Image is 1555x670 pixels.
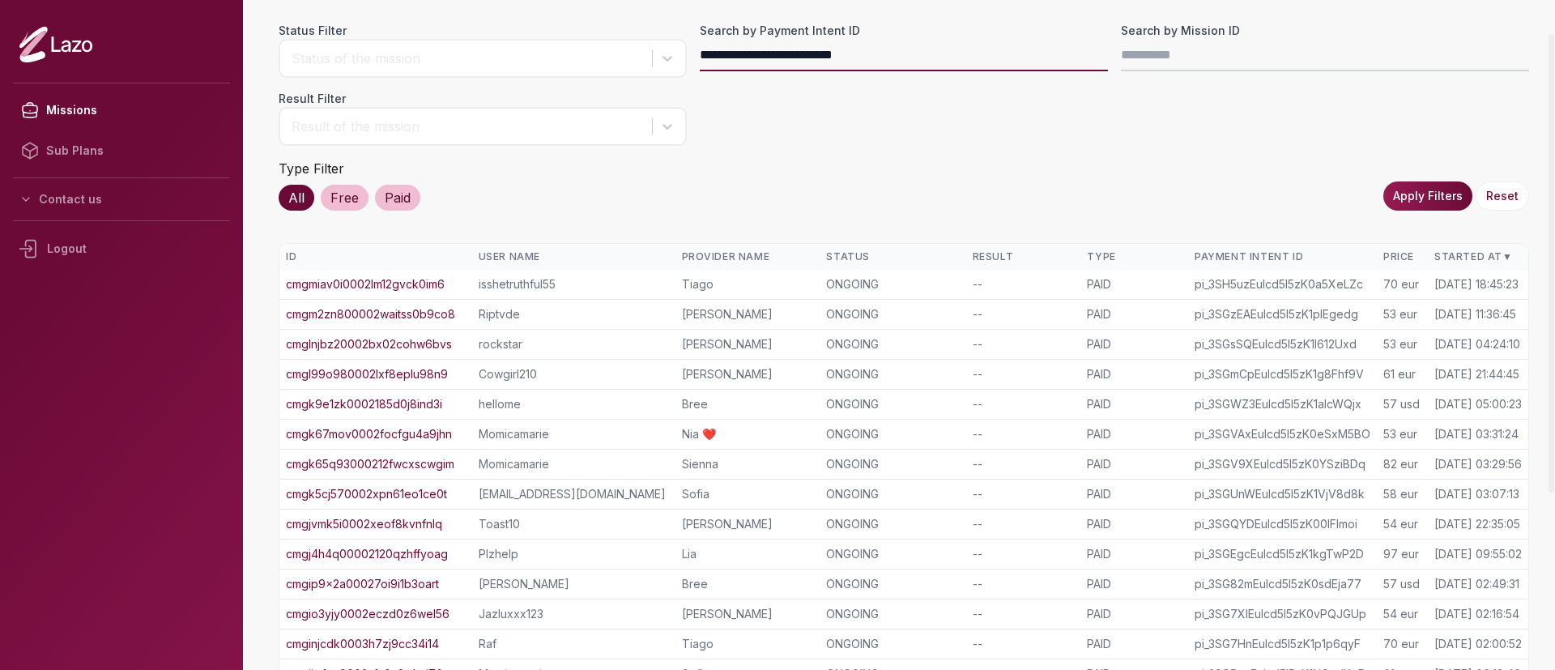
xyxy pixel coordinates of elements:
div: [DATE] 11:36:45 [1434,306,1516,322]
div: PAID [1087,606,1182,622]
div: 54 eur [1383,516,1421,532]
div: pi_3SG7XIEulcd5I5zK0vPQJGUp [1195,606,1370,622]
div: [PERSON_NAME] [682,516,814,532]
button: Apply Filters [1383,181,1472,211]
div: -- [973,606,1075,622]
div: -- [973,336,1075,352]
div: -- [973,486,1075,502]
div: Bree [682,396,814,412]
label: Search by Mission ID [1121,23,1529,39]
a: cmgk67mov0002focfgu4a9jhn [286,426,452,442]
a: cmgio3yjy0002eczd0z6wel56 [286,606,449,622]
div: 57 usd [1383,396,1421,412]
div: pi_3SG82mEulcd5I5zK0sdEja77 [1195,576,1370,592]
button: Reset [1476,181,1529,211]
div: [EMAIL_ADDRESS][DOMAIN_NAME] [479,486,669,502]
div: -- [973,276,1075,292]
div: pi_3SGVAxEulcd5I5zK0eSxM5BO [1195,426,1370,442]
div: PAID [1087,546,1182,562]
div: pi_3SGsSQEulcd5I5zK1I612Uxd [1195,336,1370,352]
div: 54 eur [1383,606,1421,622]
div: PAID [1087,336,1182,352]
div: PAID [1087,486,1182,502]
div: -- [973,576,1075,592]
div: 70 eur [1383,636,1421,652]
div: Momicamarie [479,456,669,472]
div: PAID [1087,456,1182,472]
label: Status Filter [279,23,687,39]
a: Sub Plans [13,130,230,171]
label: Result Filter [279,91,687,107]
div: -- [973,426,1075,442]
div: ONGOING [826,276,959,292]
div: 70 eur [1383,276,1421,292]
div: [DATE] 02:16:54 [1434,606,1519,622]
a: cmgk9e1zk0002185d0j8ind3i [286,396,442,412]
div: [DATE] 04:24:10 [1434,336,1520,352]
div: [PERSON_NAME] [682,366,814,382]
div: Logout [13,228,230,270]
div: ONGOING [826,576,959,592]
div: ONGOING [826,456,959,472]
div: Type [1087,250,1182,263]
div: 61 eur [1383,366,1421,382]
div: Payment Intent ID [1195,250,1370,263]
div: 57 usd [1383,576,1421,592]
div: Momicamarie [479,426,669,442]
div: pi_3SGmCpEulcd5I5zK1g8Fhf9V [1195,366,1370,382]
div: [PERSON_NAME] [479,576,669,592]
div: [DATE] 09:55:02 [1434,546,1522,562]
div: [PERSON_NAME] [682,336,814,352]
div: All [279,185,314,211]
span: ▼ [1502,250,1512,263]
div: ONGOING [826,486,959,502]
div: Raf [479,636,669,652]
div: [DATE] 05:00:23 [1434,396,1522,412]
div: Plzhelp [479,546,669,562]
label: Type Filter [279,160,344,177]
div: -- [973,396,1075,412]
a: cmginjcdk0003h7zj9cc34i14 [286,636,439,652]
div: hellome [479,396,669,412]
div: pi_3SGV9XEulcd5I5zK0YSziBDq [1195,456,1370,472]
div: pi_3SG7HnEulcd5I5zK1p1p6qyF [1195,636,1370,652]
div: pi_3SGUnWEulcd5I5zK1VjV8d8k [1195,486,1370,502]
div: PAID [1087,426,1182,442]
a: cmgk5cj570002xpn61eo1ce0t [286,486,447,502]
a: cmgip9x2a00027oi9i1b3oart [286,576,439,592]
div: Free [321,185,369,211]
div: pi_3SGWZ3Eulcd5I5zK1alcWQjx [1195,396,1370,412]
a: Missions [13,90,230,130]
div: -- [973,636,1075,652]
div: pi_3SH5uzEulcd5I5zK0a5XeLZc [1195,276,1370,292]
div: Sofia [682,486,814,502]
a: cmgjvmk5i0002xeof8kvnfnlq [286,516,442,532]
div: 82 eur [1383,456,1421,472]
div: PAID [1087,396,1182,412]
div: ONGOING [826,366,959,382]
div: [DATE] 22:35:05 [1434,516,1520,532]
div: [DATE] 18:45:23 [1434,276,1519,292]
div: 97 eur [1383,546,1421,562]
div: Tiago [682,636,814,652]
div: 53 eur [1383,426,1421,442]
div: [DATE] 02:49:31 [1434,576,1519,592]
div: 53 eur [1383,306,1421,322]
div: Started At [1434,250,1522,263]
div: PAID [1087,576,1182,592]
button: Contact us [13,185,230,214]
div: [PERSON_NAME] [682,306,814,322]
div: ONGOING [826,396,959,412]
div: ID [286,250,466,263]
div: Tiago [682,276,814,292]
div: ONGOING [826,546,959,562]
div: isshetruthful55 [479,276,669,292]
div: pi_3SGEgcEulcd5I5zK1kgTwP2D [1195,546,1370,562]
div: ONGOING [826,636,959,652]
div: Cowgirl210 [479,366,669,382]
div: rockstar [479,336,669,352]
div: -- [973,306,1075,322]
div: [DATE] 02:00:52 [1434,636,1522,652]
div: Toast10 [479,516,669,532]
a: cmgk65q93000212fwcxscwgim [286,456,454,472]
